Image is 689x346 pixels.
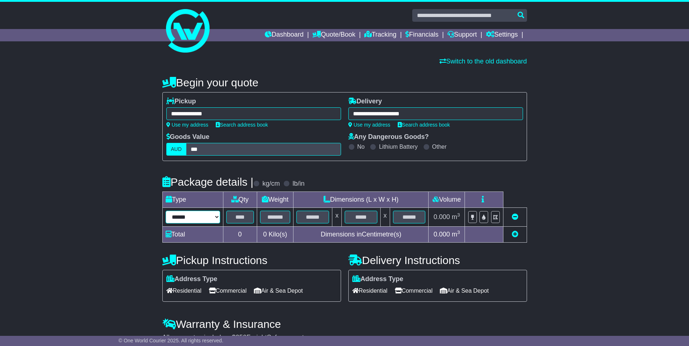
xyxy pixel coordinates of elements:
a: Quote/Book [312,29,355,41]
span: Residential [352,285,388,296]
a: Tracking [364,29,396,41]
span: Air & Sea Depot [440,285,489,296]
a: Use my address [348,122,390,128]
a: Search address book [398,122,450,128]
h4: Delivery Instructions [348,254,527,266]
a: Financials [405,29,438,41]
td: x [332,208,342,227]
label: kg/cm [262,180,280,188]
h4: Warranty & Insurance [162,318,527,330]
a: Switch to the old dashboard [439,58,527,65]
span: 250 [236,334,247,341]
span: m [452,213,460,221]
td: Volume [429,192,465,208]
a: Dashboard [265,29,304,41]
td: Dimensions (L x W x H) [293,192,429,208]
span: Air & Sea Depot [254,285,303,296]
a: Remove this item [512,213,518,221]
td: Total [162,227,223,243]
label: lb/in [292,180,304,188]
span: Residential [166,285,202,296]
a: Add new item [512,231,518,238]
td: Type [162,192,223,208]
label: Address Type [166,275,218,283]
td: x [380,208,390,227]
a: Use my address [166,122,208,128]
sup: 3 [457,230,460,235]
label: Other [432,143,447,150]
span: m [452,231,460,238]
td: Weight [257,192,293,208]
span: 0 [263,231,267,238]
span: 0.000 [434,231,450,238]
span: Commercial [209,285,247,296]
label: AUD [166,143,187,156]
td: 0 [223,227,257,243]
sup: 3 [457,212,460,218]
td: Qty [223,192,257,208]
a: Search address book [216,122,268,128]
span: Commercial [395,285,433,296]
label: Address Type [352,275,404,283]
label: Any Dangerous Goods? [348,133,429,141]
span: © One World Courier 2025. All rights reserved. [118,338,223,343]
label: Pickup [166,98,196,106]
label: Delivery [348,98,382,106]
h4: Begin your quote [162,77,527,88]
a: Support [447,29,477,41]
h4: Pickup Instructions [162,254,341,266]
h4: Package details | [162,176,254,188]
div: All our quotes include a $ FreightSafe warranty. [162,334,527,342]
td: Kilo(s) [257,227,293,243]
span: 0.000 [434,213,450,221]
label: Lithium Battery [379,143,418,150]
td: Dimensions in Centimetre(s) [293,227,429,243]
label: No [357,143,365,150]
a: Settings [486,29,518,41]
label: Goods Value [166,133,210,141]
